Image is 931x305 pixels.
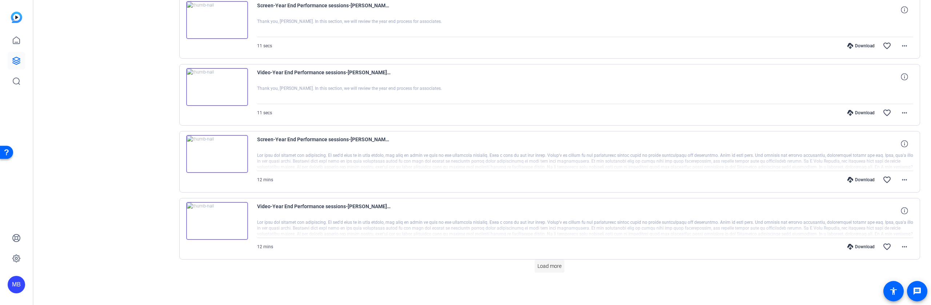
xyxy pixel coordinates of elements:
img: blue-gradient.svg [11,12,22,23]
mat-icon: message [913,287,922,296]
img: thumb-nail [186,135,248,173]
mat-icon: more_horiz [900,175,909,184]
mat-icon: accessibility [889,287,898,296]
span: Load more [538,262,562,270]
span: Video-Year End Performance sessions-[PERSON_NAME]-2025-09-18-23-26-32-774-2 [257,68,392,86]
div: Download [844,43,878,49]
span: Screen-Year End Performance sessions-[PERSON_NAME]-2025-09-18-23-26-32-774-2 [257,1,392,19]
mat-icon: favorite_border [883,41,891,50]
span: 12 mins [257,177,273,182]
div: Download [844,244,878,250]
span: 12 mins [257,244,273,249]
img: thumb-nail [186,1,248,39]
mat-icon: favorite_border [883,108,891,117]
span: 11 secs [257,43,272,48]
span: Video-Year End Performance sessions-[PERSON_NAME]-2025-09-18-23-12-47-023-0 [257,202,392,219]
mat-icon: favorite_border [883,242,891,251]
div: MB [8,276,25,293]
mat-icon: more_horiz [900,242,909,251]
mat-icon: favorite_border [883,175,891,184]
span: Screen-Year End Performance sessions-[PERSON_NAME]-2025-09-18-23-12-47-023-0 [257,135,392,152]
div: Download [844,177,878,183]
button: Load more [535,260,564,273]
div: Download [844,110,878,116]
img: thumb-nail [186,202,248,240]
mat-icon: more_horiz [900,41,909,50]
span: 11 secs [257,110,272,115]
mat-icon: more_horiz [900,108,909,117]
img: thumb-nail [186,68,248,106]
